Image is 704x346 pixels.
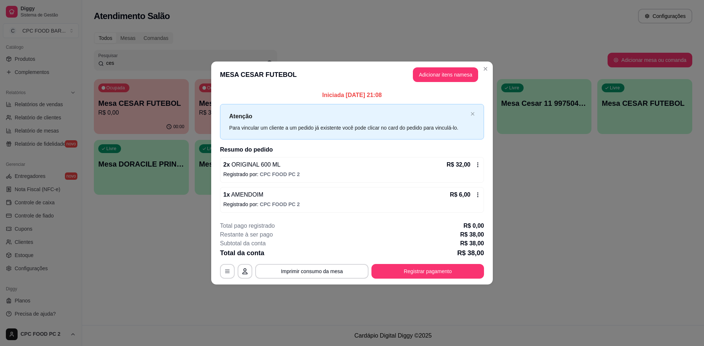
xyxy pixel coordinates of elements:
[413,67,478,82] button: Adicionar itens namesa
[255,264,368,279] button: Imprimir consumo da mesa
[223,190,263,199] p: 1 x
[220,145,484,154] h2: Resumo do pedido
[480,63,491,75] button: Close
[223,171,481,178] p: Registrado por:
[371,264,484,279] button: Registrar pagamento
[220,222,275,230] p: Total pago registrado
[220,230,273,239] p: Restante à ser pago
[457,248,484,258] p: R$ 38,00
[211,62,493,88] header: MESA CESAR FUTEBOL
[470,112,475,116] span: close
[220,239,266,248] p: Subtotal da conta
[230,191,264,198] span: AMENDOIM
[220,248,264,258] p: Total da conta
[460,239,484,248] p: R$ 38,00
[450,190,470,199] p: R$ 6,00
[229,124,467,132] div: Para vincular um cliente a um pedido já existente você pode clicar no card do pedido para vinculá...
[223,201,481,208] p: Registrado por:
[229,112,467,121] p: Atenção
[260,201,300,207] span: CPC FOOD PC 2
[220,91,484,100] p: Iniciada [DATE] 21:08
[470,112,475,116] button: close
[460,230,484,239] p: R$ 38,00
[223,160,280,169] p: 2 x
[260,171,300,177] span: CPC FOOD PC 2
[447,160,470,169] p: R$ 32,00
[463,222,484,230] p: R$ 0,00
[230,161,280,168] span: ORIGINAL 600 ML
